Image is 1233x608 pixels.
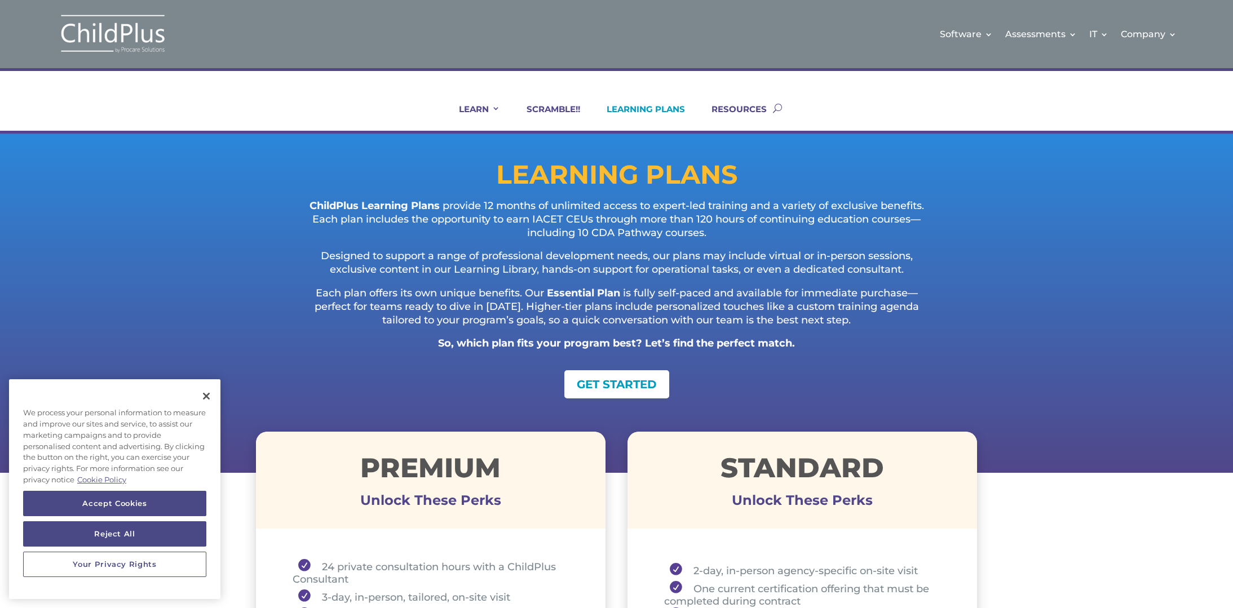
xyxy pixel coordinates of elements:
div: We process your personal information to measure and improve our sites and service, to assist our ... [9,402,220,491]
li: 3-day, in-person, tailored, on-site visit [293,585,578,607]
p: Each plan offers its own unique benefits. Our is fully self-paced and available for immediate pur... [301,287,933,337]
a: SCRAMBLE!! [512,104,580,131]
a: More information about your privacy, opens in a new tab [77,474,126,483]
button: Your Privacy Rights [23,552,206,576]
a: IT [1089,11,1108,57]
li: 2-day, in-person agency-specific on-site visit [664,559,949,581]
li: 24 private consultation hours with a ChildPlus Consultant [293,559,578,585]
strong: ChildPlus Learning Plans [310,199,440,212]
div: Privacy [9,379,220,599]
p: Designed to support a range of professional development needs, our plans may include virtual or i... [301,250,933,287]
a: Assessments [1005,11,1077,57]
div: Cookie banner [9,379,220,599]
button: Close [194,384,219,409]
a: LEARNING PLANS [593,104,685,131]
h3: Unlock These Perks [627,500,978,506]
button: Reject All [23,521,206,546]
a: RESOURCES [697,104,767,131]
h1: Premium [256,454,606,487]
strong: So, which plan fits your program best? Let’s find the perfect match. [438,337,795,349]
h3: Unlock These Perks [256,500,606,506]
button: Accept Cookies [23,491,206,516]
h1: STANDARD [627,454,978,487]
p: provide 12 months of unlimited access to expert-led training and a variety of exclusive benefits.... [301,199,933,250]
h1: LEARNING PLANS [256,162,978,193]
li: One current certification offering that must be completed during contract [664,581,949,607]
a: GET STARTED [564,370,669,398]
a: Software [940,11,993,57]
strong: Essential Plan [547,287,620,299]
a: Company [1121,11,1177,57]
a: LEARN [445,104,500,131]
